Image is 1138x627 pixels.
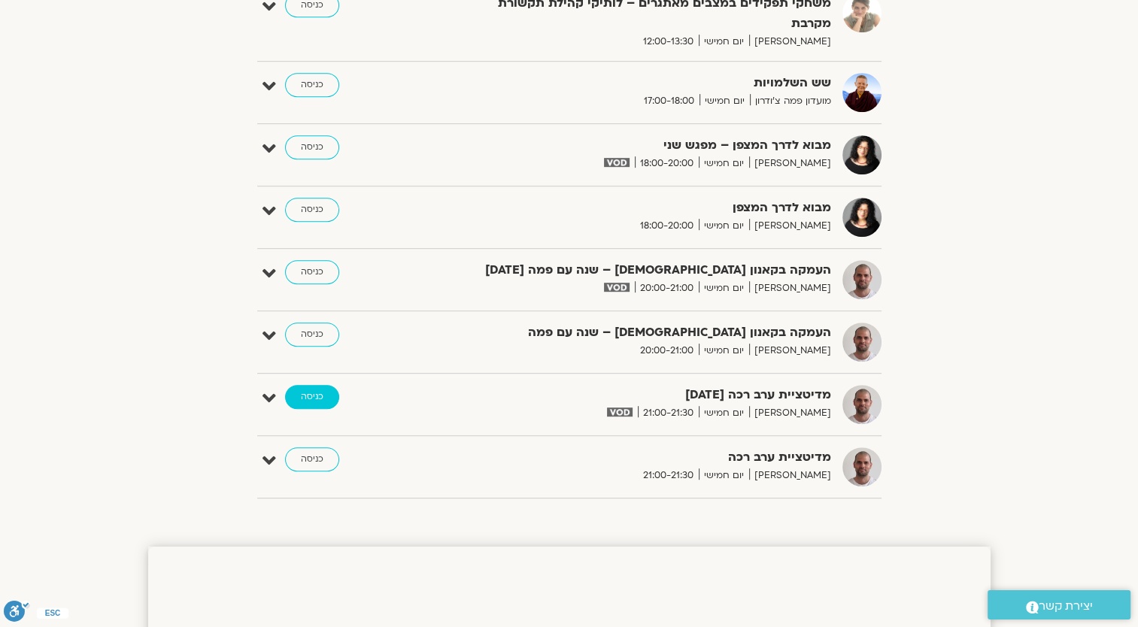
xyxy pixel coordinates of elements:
strong: מדיטציית ערב רכה [463,447,831,468]
span: מועדון פמה צ'ודרון [750,93,831,109]
a: כניסה [285,73,339,97]
a: כניסה [285,260,339,284]
a: כניסה [285,323,339,347]
a: כניסה [285,447,339,471]
span: [PERSON_NAME] [749,468,831,483]
span: [PERSON_NAME] [749,343,831,359]
span: 18:00-20:00 [635,218,699,234]
span: 21:00-21:30 [638,405,699,421]
strong: העמקה בקאנון [DEMOGRAPHIC_DATA] – שנה עם פמה [463,323,831,343]
a: כניסה [285,198,339,222]
strong: מבוא לדרך המצפן – מפגש שני [463,135,831,156]
span: [PERSON_NAME] [749,156,831,171]
span: יצירת קשר [1039,596,1093,616]
img: vodicon [604,158,629,167]
span: יום חמישי [699,218,749,234]
img: vodicon [607,407,632,416]
span: יום חמישי [699,93,750,109]
strong: העמקה בקאנון [DEMOGRAPHIC_DATA] – שנה עם פמה [DATE] [463,260,831,280]
span: יום חמישי [699,468,749,483]
span: יום חמישי [699,34,749,50]
img: vodicon [604,283,629,292]
span: יום חמישי [699,405,749,421]
span: יום חמישי [699,280,749,296]
span: [PERSON_NAME] [749,280,831,296]
span: 21:00-21:30 [638,468,699,483]
strong: שש השלמויות [463,73,831,93]
span: 12:00-13:30 [638,34,699,50]
a: כניסה [285,135,339,159]
strong: מבוא לדרך המצפן [463,198,831,218]
strong: מדיטציית ערב רכה [DATE] [463,385,831,405]
span: [PERSON_NAME] [749,34,831,50]
a: יצירת קשר [988,590,1130,619]
span: 18:00-20:00 [635,156,699,171]
span: יום חמישי [699,343,749,359]
a: כניסה [285,385,339,409]
span: [PERSON_NAME] [749,218,831,234]
span: 20:00-21:00 [635,343,699,359]
span: [PERSON_NAME] [749,405,831,421]
span: יום חמישי [699,156,749,171]
span: 20:00-21:00 [635,280,699,296]
span: 17:00-18:00 [639,93,699,109]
